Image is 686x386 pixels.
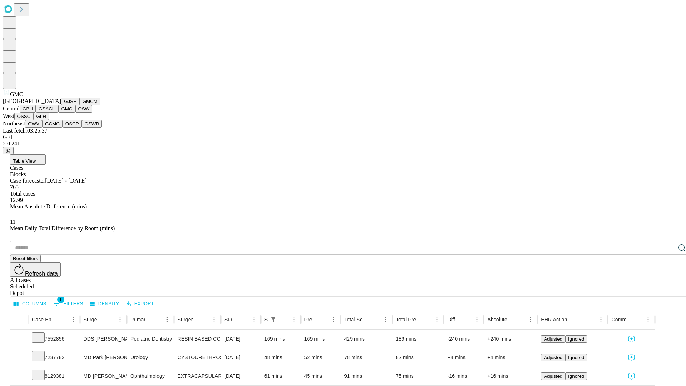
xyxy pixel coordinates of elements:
span: Adjusted [544,336,562,342]
button: Menu [115,315,125,325]
button: Sort [279,315,289,325]
span: Adjusted [544,373,562,379]
button: Expand [14,370,25,383]
div: MD Park [PERSON_NAME] [84,348,123,367]
span: Ignored [568,336,584,342]
div: RESIN BASED COMPOSITE 3 SURFACES, POSTERIOR [178,330,217,348]
div: +240 mins [487,330,534,348]
span: 765 [10,184,19,190]
div: -16 mins [447,367,480,385]
button: GCMC [42,120,63,128]
button: Menu [526,315,536,325]
div: 7552856 [32,330,76,348]
span: [DATE] - [DATE] [45,178,86,184]
div: 169 mins [264,330,297,348]
div: Case Epic Id [32,317,58,322]
span: @ [6,148,11,153]
button: Menu [596,315,606,325]
span: West [3,113,14,119]
button: Menu [249,315,259,325]
div: Surgery Date [224,317,238,322]
div: EHR Action [541,317,567,322]
button: Expand [14,352,25,364]
button: GSWB [82,120,102,128]
button: Sort [568,315,578,325]
div: Surgeon Name [84,317,104,322]
div: MD [PERSON_NAME] [PERSON_NAME] Md [84,367,123,385]
span: Case forecaster [10,178,45,184]
button: Menu [289,315,299,325]
button: Sort [199,315,209,325]
div: Surgery Name [178,317,198,322]
div: 78 mins [344,348,389,367]
button: Sort [462,315,472,325]
div: Ophthalmology [130,367,170,385]
button: Refresh data [10,262,61,277]
button: Table View [10,154,46,165]
button: Density [88,298,121,310]
button: Show filters [268,315,278,325]
button: GSACH [36,105,58,113]
button: OSW [75,105,93,113]
button: GWV [25,120,42,128]
button: GBH [20,105,36,113]
button: Menu [472,315,482,325]
div: 61 mins [264,367,297,385]
button: GMC [58,105,75,113]
div: 91 mins [344,367,389,385]
button: Adjusted [541,372,565,380]
span: GMC [10,91,23,97]
div: GEI [3,134,683,140]
div: Comments [611,317,632,322]
div: -240 mins [447,330,480,348]
div: 429 mins [344,330,389,348]
div: [DATE] [224,367,257,385]
div: EXTRACAPSULAR CATARACT REMOVAL WITH [MEDICAL_DATA] [178,367,217,385]
div: 45 mins [304,367,337,385]
span: Adjusted [544,355,562,360]
button: Ignored [565,354,587,361]
button: @ [3,147,14,154]
span: Central [3,105,20,112]
span: 12.99 [10,197,23,203]
button: Sort [633,315,643,325]
div: 52 mins [304,348,337,367]
div: Pediatric Dentistry [130,330,170,348]
div: Total Scheduled Duration [344,317,370,322]
button: Ignored [565,372,587,380]
button: Menu [68,315,78,325]
span: Refresh data [25,271,58,277]
button: Show filters [51,298,85,310]
div: 1 active filter [268,315,278,325]
span: Mean Absolute Difference (mins) [10,203,87,209]
button: Ignored [565,335,587,343]
span: Ignored [568,373,584,379]
button: Sort [152,315,162,325]
button: Sort [105,315,115,325]
span: Reset filters [13,256,38,261]
button: Menu [209,315,219,325]
div: Total Predicted Duration [396,317,422,322]
button: Export [124,298,156,310]
button: Adjusted [541,354,565,361]
div: [DATE] [224,330,257,348]
div: 8129381 [32,367,76,385]
button: Sort [319,315,329,325]
div: Primary Service [130,317,151,322]
button: OSSC [14,113,34,120]
button: Sort [516,315,526,325]
button: Sort [58,315,68,325]
div: +16 mins [487,367,534,385]
span: Last fetch: 03:25:37 [3,128,48,134]
span: Northeast [3,120,25,127]
div: 48 mins [264,348,297,367]
span: Mean Daily Total Difference by Room (mins) [10,225,115,231]
span: 11 [10,219,15,225]
span: [GEOGRAPHIC_DATA] [3,98,61,104]
div: Urology [130,348,170,367]
div: 169 mins [304,330,337,348]
div: 189 mins [396,330,441,348]
div: +4 mins [447,348,480,367]
button: Sort [239,315,249,325]
div: 2.0.241 [3,140,683,147]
